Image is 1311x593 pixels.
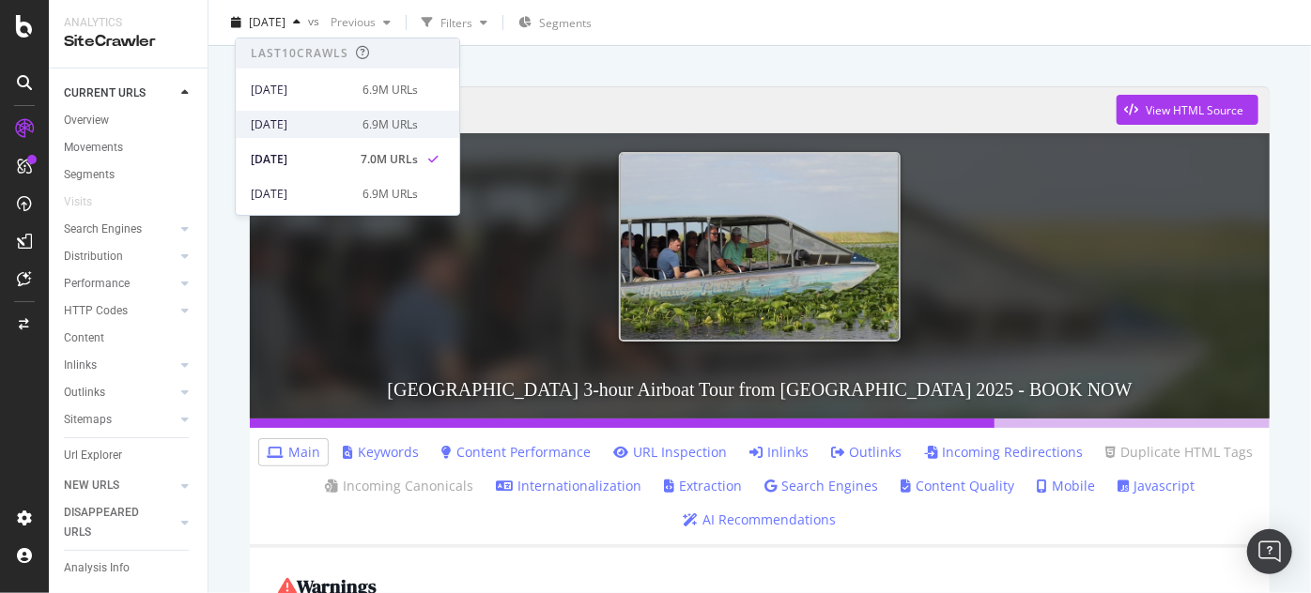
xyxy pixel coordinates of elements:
[619,152,901,341] img: Everglades National Park 3-hour Airboat Tour from Miami 2025 - BOOK NOW
[251,151,349,168] div: [DATE]
[64,476,119,495] div: NEW URLS
[1247,529,1292,574] div: Open Intercom Messenger
[64,558,194,578] a: Analysis Info
[1146,102,1243,118] div: View HTML Source
[764,477,878,495] a: Search Engines
[684,510,837,529] a: AI Recommendations
[64,476,176,495] a: NEW URLS
[64,84,176,103] a: CURRENT URLS
[64,31,193,53] div: SiteCrawler
[64,301,128,321] div: HTTP Codes
[64,410,112,430] div: Sitemaps
[251,116,351,133] div: [DATE]
[64,383,105,403] div: Outlinks
[441,443,591,462] a: Content Performance
[64,192,92,212] div: Visits
[308,12,323,28] span: vs
[64,446,122,465] div: Url Explorer
[440,14,472,30] div: Filters
[64,356,97,375] div: Inlinks
[613,443,727,462] a: URL Inspection
[267,443,320,462] a: Main
[64,138,194,158] a: Movements
[924,443,1083,462] a: Incoming Redirections
[251,45,348,61] div: Last 10 Crawls
[511,8,599,38] button: Segments
[323,8,398,38] button: Previous
[64,138,123,158] div: Movements
[64,111,194,130] a: Overview
[64,503,159,542] div: DISAPPEARED URLS
[1117,95,1258,125] button: View HTML Source
[64,410,176,430] a: Sitemaps
[64,247,176,266] a: Distribution
[323,14,376,30] span: Previous
[831,443,902,462] a: Outlinks
[249,14,285,30] span: 2025 Aug. 1st
[64,220,142,239] div: Search Engines
[1037,477,1095,495] a: Mobile
[64,220,176,239] a: Search Engines
[1105,443,1253,462] a: Duplicate HTML Tags
[539,15,592,31] span: Segments
[1118,477,1195,495] a: Javascript
[362,116,418,133] div: 6.9M URLs
[64,165,115,185] div: Segments
[261,86,1117,133] a: [URL][DOMAIN_NAME]
[64,503,176,542] a: DISAPPEARED URLS
[64,84,146,103] div: CURRENT URLS
[251,186,351,203] div: [DATE]
[325,477,473,495] a: Incoming Canonicals
[64,274,130,294] div: Performance
[250,360,1270,418] h3: [GEOGRAPHIC_DATA] 3-hour Airboat Tour from [GEOGRAPHIC_DATA] 2025 - BOOK NOW
[361,151,418,168] div: 7.0M URLs
[64,247,123,266] div: Distribution
[362,82,418,99] div: 6.9M URLs
[64,301,176,321] a: HTTP Codes
[64,558,130,578] div: Analysis Info
[224,8,308,38] button: [DATE]
[664,477,742,495] a: Extraction
[749,443,809,462] a: Inlinks
[496,477,641,495] a: Internationalization
[64,111,109,130] div: Overview
[64,356,176,375] a: Inlinks
[64,192,111,212] a: Visits
[64,274,176,294] a: Performance
[64,165,194,185] a: Segments
[901,477,1014,495] a: Content Quality
[64,15,193,31] div: Analytics
[414,8,495,38] button: Filters
[251,82,351,99] div: [DATE]
[64,446,194,465] a: Url Explorer
[64,328,194,348] a: Content
[343,443,419,462] a: Keywords
[64,328,104,348] div: Content
[362,186,418,203] div: 6.9M URLs
[64,383,176,403] a: Outlinks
